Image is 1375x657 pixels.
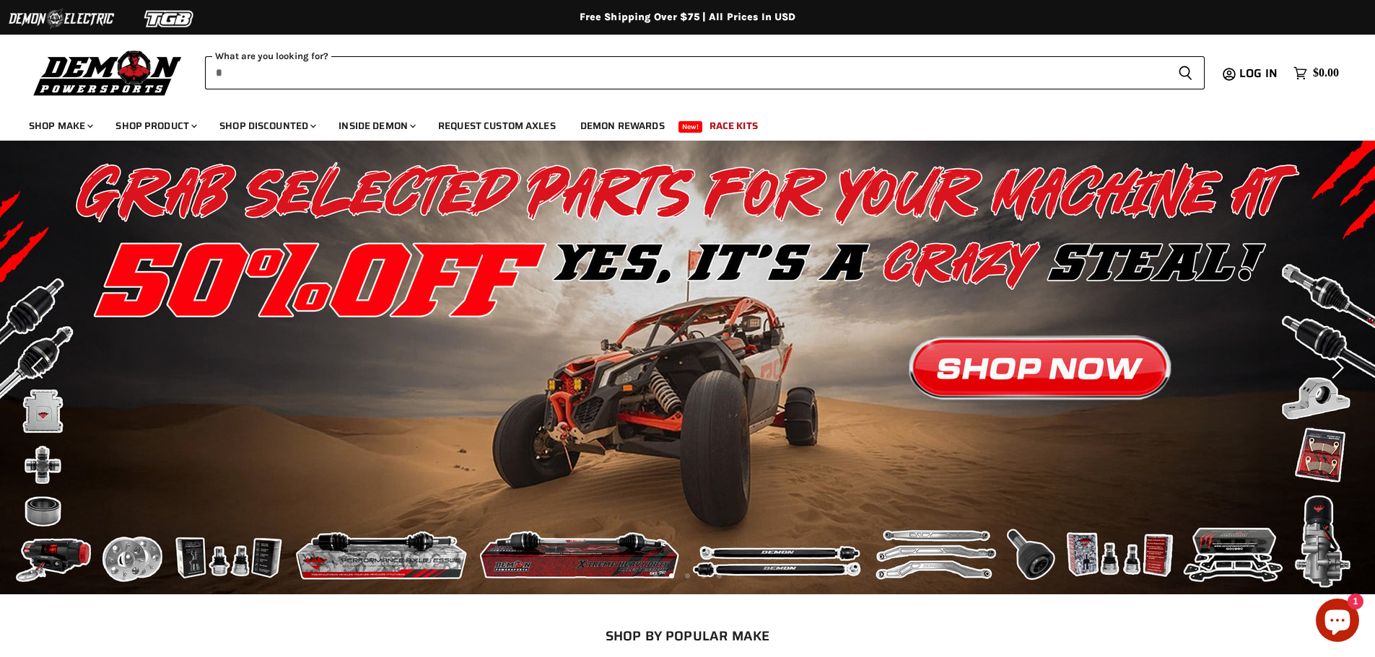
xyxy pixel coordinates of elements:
[653,573,658,578] li: Page dot 1
[128,628,1247,643] h2: SHOP BY POPULAR MAKE
[669,573,674,578] li: Page dot 2
[685,573,690,578] li: Page dot 3
[678,121,703,133] span: New!
[7,5,115,32] img: Demon Electric Logo 2
[1166,56,1205,89] button: Search
[115,5,224,32] img: TGB Logo 2
[110,11,1265,24] div: Free Shipping Over $75 | All Prices In USD
[29,47,187,98] img: Demon Powersports
[328,111,424,141] a: Inside Demon
[18,111,102,141] a: Shop Make
[1239,64,1278,82] span: Log in
[427,111,567,141] a: Request Custom Axles
[701,573,706,578] li: Page dot 4
[209,111,325,141] a: Shop Discounted
[1311,599,1363,645] inbox-online-store-chat: Shopify online store chat
[1313,66,1339,80] span: $0.00
[717,573,722,578] li: Page dot 5
[105,111,206,141] a: Shop Product
[205,56,1205,89] form: Product
[25,353,54,382] button: Previous
[1233,67,1286,80] a: Log in
[18,105,1335,141] ul: Main menu
[699,111,769,141] a: Race Kits
[1321,353,1350,382] button: Next
[1286,63,1346,84] a: $0.00
[205,56,1166,89] input: When autocomplete results are available use up and down arrows to review and enter to select
[569,111,676,141] a: Demon Rewards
